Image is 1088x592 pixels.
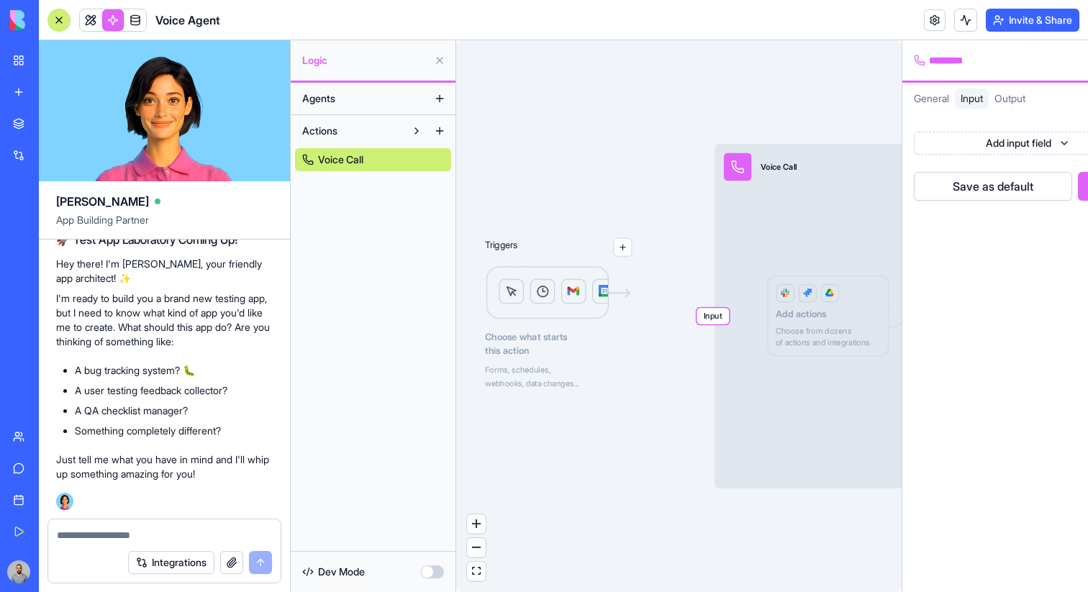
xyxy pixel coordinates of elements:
button: Agents [295,87,428,110]
span: General [914,92,949,104]
img: logo [10,10,99,30]
button: Integrations [128,551,214,574]
button: Invite & Share [986,9,1079,32]
button: Save as default [914,172,1072,201]
img: Ella_00000_wcx2te.png [56,493,73,510]
li: Something completely different? [75,424,273,438]
div: InputVoice CallLogicAdd actionsChoose from dozensof actions and integrations [715,144,1059,488]
button: fit view [467,562,486,581]
span: Actions [302,124,337,138]
span: Forms, schedules, webhooks, data changes... [485,365,579,388]
span: Voice Call [318,152,363,167]
li: A user testing feedback collector? [75,383,273,398]
img: Logic [485,265,632,321]
img: image_123650291_bsq8ao.jpg [7,560,30,583]
span: Voice Agent [155,12,220,29]
div: Voice Call [761,161,797,173]
span: Input [697,308,729,324]
a: Voice Call [295,148,451,171]
span: App Building Partner [56,213,273,239]
span: Agents [302,91,335,106]
span: [PERSON_NAME] [56,193,149,210]
span: Input [961,92,983,104]
span: Output [994,92,1025,104]
li: A bug tracking system? 🐛 [75,363,273,378]
button: zoom in [467,514,486,534]
span: Dev Mode [318,565,365,579]
p: I'm ready to build you a brand new testing app, but I need to know what kind of app you'd like me... [56,291,273,349]
h2: 🚀 Test App Laboratory Coming Up! [56,231,273,248]
p: Just tell me what you have in mind and I'll whip up something amazing for you! [56,452,273,481]
div: TriggersLogicChoose what startsthis actionForms, schedules,webhooks, data changes... [485,201,632,390]
button: Actions [295,119,405,142]
button: zoom out [467,538,486,557]
p: Triggers [485,238,517,257]
span: Logic [302,53,428,68]
p: Hey there! I'm [PERSON_NAME], your friendly app architect! ✨ [56,257,273,286]
li: A QA checklist manager? [75,404,273,418]
span: Choose what starts this action [485,330,632,358]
